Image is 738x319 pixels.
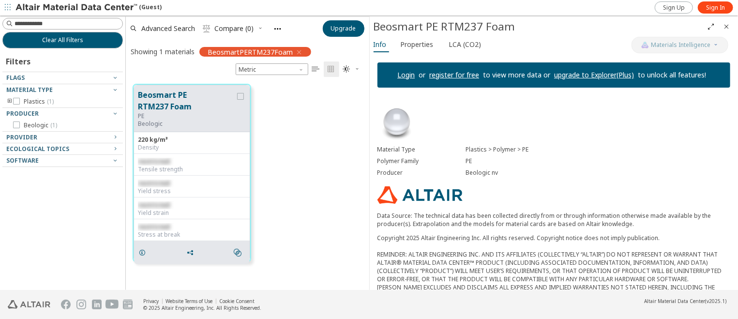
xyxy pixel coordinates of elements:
[377,157,466,165] div: Polymer Family
[466,157,730,165] div: PE
[131,47,195,56] div: Showing 1 materials
[166,298,212,304] a: Website Terms of Use
[719,19,734,34] button: Close
[651,41,711,49] span: Materials Intelligence
[634,70,710,80] p: to unlock all features!
[6,156,39,165] span: Software
[323,20,364,37] button: Upgrade
[2,32,123,48] button: Clear All Filters
[24,98,54,106] span: Plastics
[219,298,255,304] a: Cookie Consent
[6,133,37,141] span: Provider
[6,74,25,82] span: Flags
[308,61,324,77] button: Table View
[15,3,162,13] div: (Guest)
[2,84,123,96] button: Material Type
[466,146,730,153] div: Plastics > Polymer > PE
[377,186,463,204] img: Logo - Provider
[374,19,704,34] div: Beosmart PE RTM237 Foam
[324,61,339,77] button: Tile View
[374,37,387,52] span: Info
[641,41,649,49] img: AI Copilot
[138,144,246,152] div: Density
[339,61,364,77] button: Theme
[6,109,39,118] span: Producer
[138,112,235,120] div: PE
[632,37,728,53] button: AI CopilotMaterials Intelligence
[229,243,250,262] button: Similar search
[42,36,83,44] span: Clear All Filters
[214,25,254,32] span: Compare (0)
[234,249,241,257] i: 
[2,48,35,72] div: Filters
[134,243,154,262] button: Details
[138,201,170,209] span: restricted
[655,1,693,14] a: Sign Up
[47,97,54,106] span: ( 1 )
[138,120,235,128] p: Beologic
[377,212,731,228] p: Data Source: The technical data has been collected directly from or through information otherwise...
[2,132,123,143] button: Provider
[644,298,705,304] span: Altair Material Data Center
[2,143,123,155] button: Ecological Topics
[479,70,554,80] p: to view more data or
[377,146,466,153] div: Material Type
[138,166,246,173] div: Tensile strength
[415,70,429,80] p: or
[554,70,634,79] a: upgrade to Explorer(Plus)
[429,70,479,79] a: register for free
[138,209,246,217] div: Yield strain
[8,300,50,309] img: Altair Engineering
[401,37,434,52] span: Properties
[126,77,369,290] div: grid
[143,298,159,304] a: Privacy
[6,98,13,106] i: toogle group
[312,65,320,73] i: 
[644,298,726,304] div: (v2025.1)
[343,65,351,73] i: 
[236,63,308,75] div: Unit System
[15,3,139,13] img: Altair Material Data Center
[50,121,57,129] span: ( 1 )
[138,136,246,144] div: 220 kg/m³
[706,4,725,12] span: Sign In
[138,89,235,112] button: Beosmart PE RTM237 Foam
[397,70,415,79] a: Login
[377,103,416,142] img: Material Type Image
[698,1,733,14] a: Sign In
[377,169,466,177] div: Producer
[466,169,730,177] div: Beologic nv
[328,65,335,73] i: 
[182,243,202,262] button: Share
[6,145,69,153] span: Ecological Topics
[331,25,356,32] span: Upgrade
[138,223,170,231] span: restricted
[141,25,195,32] span: Advanced Search
[449,37,482,52] span: LCA (CO2)
[2,155,123,167] button: Software
[208,47,293,56] span: BeosmartPERTM237Foam
[138,157,170,166] span: restricted
[203,25,211,32] i: 
[138,231,246,239] div: Stress at break
[138,179,170,187] span: restricted
[236,63,308,75] span: Metric
[703,19,719,34] button: Full Screen
[6,86,53,94] span: Material Type
[2,72,123,84] button: Flags
[663,4,685,12] span: Sign Up
[24,122,57,129] span: Beologic
[2,108,123,120] button: Producer
[138,187,246,195] div: Yield stress
[143,304,261,311] div: © 2025 Altair Engineering, Inc. All Rights Reserved.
